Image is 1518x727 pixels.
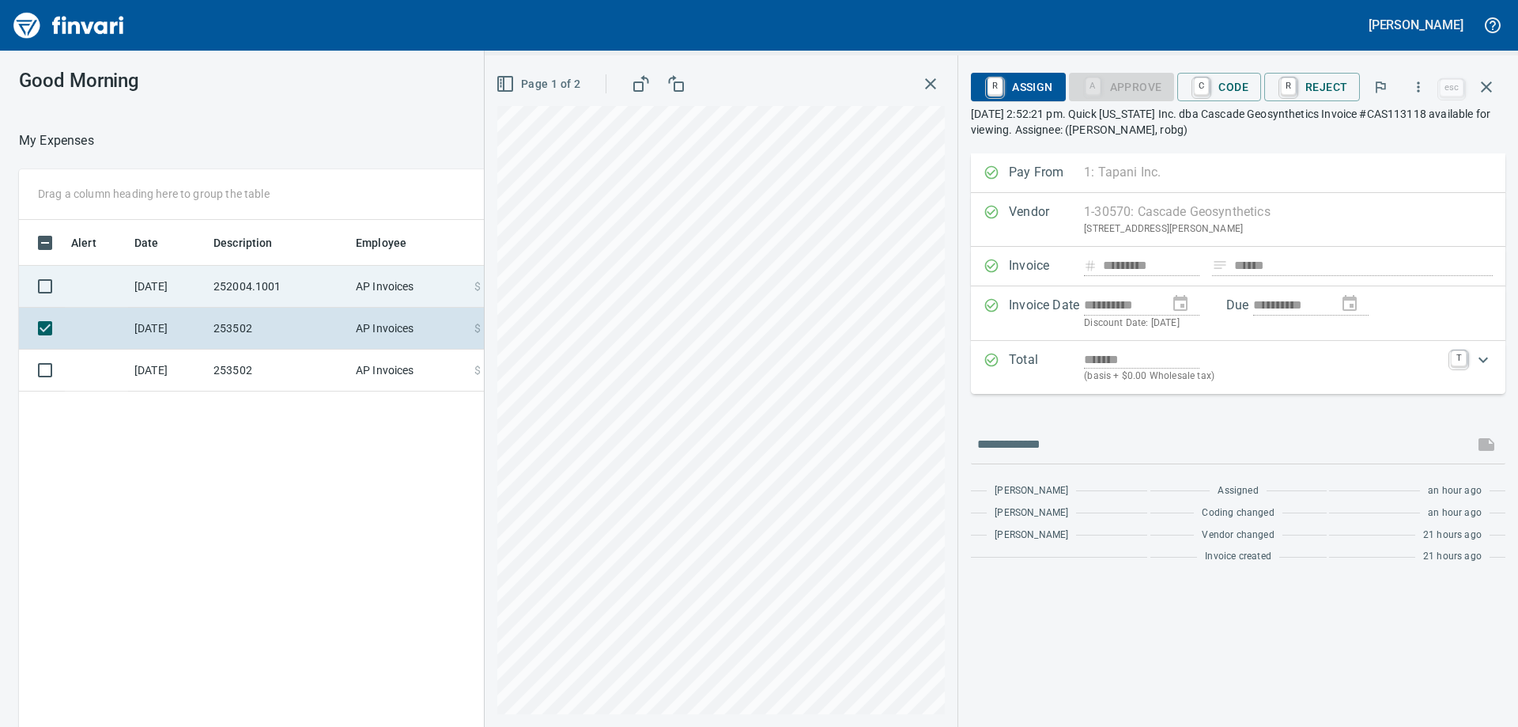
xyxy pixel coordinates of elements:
span: [PERSON_NAME] [995,528,1068,543]
p: Drag a column heading here to group the table [38,186,270,202]
button: Page 1 of 2 [493,70,587,99]
span: $ [474,278,481,294]
a: T [1451,350,1467,366]
nav: breadcrumb [19,131,94,150]
span: Employee [356,233,406,252]
span: an hour ago [1428,483,1482,499]
span: Assigned [1218,483,1258,499]
td: [DATE] [128,308,207,350]
img: Finvari [9,6,128,44]
a: R [987,78,1003,95]
td: AP Invoices [349,266,468,308]
span: 21 hours ago [1423,528,1482,543]
span: Vendor changed [1202,528,1274,543]
span: [PERSON_NAME] [995,483,1068,499]
a: esc [1440,79,1463,97]
span: $ [474,362,481,378]
div: Expand [971,341,1505,394]
span: [PERSON_NAME] [995,505,1068,521]
div: Coding Required [1069,79,1175,93]
button: More [1401,70,1436,104]
td: AP Invoices [349,308,468,350]
h3: Good Morning [19,70,355,92]
h5: [PERSON_NAME] [1369,17,1463,33]
span: 21 hours ago [1423,549,1482,565]
p: [DATE] 2:52:21 pm. Quick [US_STATE] Inc. dba Cascade Geosynthetics Invoice #CAS113118 available f... [971,106,1505,138]
span: Alert [71,233,117,252]
span: Description [213,233,293,252]
button: RAssign [971,73,1065,101]
button: CCode [1177,73,1261,101]
a: R [1281,78,1296,95]
span: Alert [71,233,96,252]
td: [DATE] [128,350,207,392]
span: an hour ago [1428,505,1482,521]
span: Code [1190,74,1248,100]
span: Amount [480,233,541,252]
span: Assign [984,74,1052,100]
button: Flag [1363,70,1398,104]
td: 252004.1001 [207,266,349,308]
span: Reject [1277,74,1347,100]
span: $ [474,320,481,336]
p: My Expenses [19,131,94,150]
p: (basis + $0.00 Wholesale tax) [1084,369,1441,384]
td: AP Invoices [349,350,468,392]
span: Date [134,233,159,252]
a: C [1194,78,1209,95]
span: Description [213,233,273,252]
span: This records your message into the invoice and notifies anyone mentioned [1467,426,1505,464]
td: 253502 [207,308,349,350]
button: RReject [1264,73,1360,101]
td: 253502 [207,350,349,392]
span: Close invoice [1436,68,1505,106]
span: Coding changed [1202,505,1274,521]
td: [DATE] [128,266,207,308]
p: Total [1009,350,1084,384]
button: [PERSON_NAME] [1365,13,1467,37]
span: Page 1 of 2 [499,74,580,94]
span: Employee [356,233,427,252]
span: Invoice created [1205,549,1271,565]
span: Date [134,233,179,252]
